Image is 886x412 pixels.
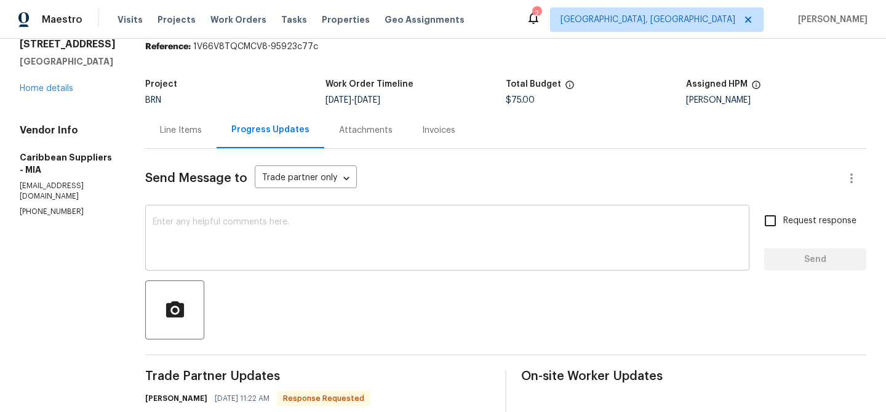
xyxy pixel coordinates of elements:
[325,80,413,89] h5: Work Order Timeline
[278,392,369,405] span: Response Requested
[42,14,82,26] span: Maestro
[686,80,748,89] h5: Assigned HPM
[20,38,116,50] h2: [STREET_ADDRESS]
[145,172,247,184] span: Send Message to
[145,392,207,405] h6: [PERSON_NAME]
[145,370,490,382] span: Trade Partner Updates
[532,7,541,20] div: 2
[20,55,116,68] h5: [GEOGRAPHIC_DATA]
[160,124,202,137] div: Line Items
[20,151,116,176] h5: Caribbean Suppliers - MIA
[686,96,866,105] div: [PERSON_NAME]
[20,207,116,217] p: [PHONE_NUMBER]
[118,14,143,26] span: Visits
[385,14,465,26] span: Geo Assignments
[158,14,196,26] span: Projects
[751,80,761,96] span: The hpm assigned to this work order.
[20,124,116,137] h4: Vendor Info
[422,124,455,137] div: Invoices
[783,215,856,228] span: Request response
[561,14,735,26] span: [GEOGRAPHIC_DATA], [GEOGRAPHIC_DATA]
[145,80,177,89] h5: Project
[565,80,575,96] span: The total cost of line items that have been proposed by Opendoor. This sum includes line items th...
[281,15,307,24] span: Tasks
[521,370,866,382] span: On-site Worker Updates
[793,14,868,26] span: [PERSON_NAME]
[20,84,73,93] a: Home details
[145,42,191,51] b: Reference:
[325,96,351,105] span: [DATE]
[145,41,866,53] div: 1V66V8TQCMCV8-95923c77c
[506,80,561,89] h5: Total Budget
[322,14,370,26] span: Properties
[354,96,380,105] span: [DATE]
[255,168,357,189] div: Trade partner only
[210,14,266,26] span: Work Orders
[325,96,380,105] span: -
[215,392,269,405] span: [DATE] 11:22 AM
[339,124,393,137] div: Attachments
[20,181,116,202] p: [EMAIL_ADDRESS][DOMAIN_NAME]
[231,124,309,136] div: Progress Updates
[145,96,161,105] span: BRN
[506,96,535,105] span: $75.00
